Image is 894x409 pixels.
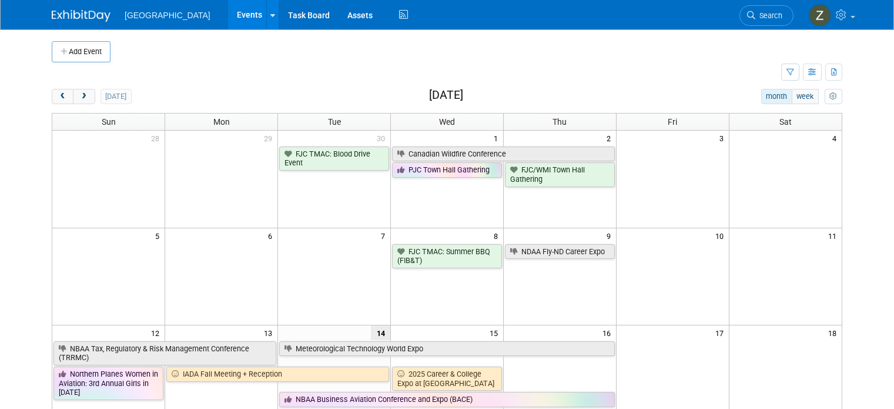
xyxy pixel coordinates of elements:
[52,10,111,22] img: ExhibitDay
[279,341,615,357] a: Meteorological Technology World Expo
[53,367,163,400] a: Northern Planes Women in Aviation: 3rd Annual Girls in [DATE]
[101,89,132,104] button: [DATE]
[605,228,616,243] span: 9
[376,131,390,145] span: 30
[439,117,455,127] span: Wed
[429,89,463,102] h2: [DATE]
[831,131,842,145] span: 4
[150,131,165,145] span: 28
[213,117,230,127] span: Mon
[279,147,389,171] a: FJC TMAC: Blood Drive Event
[263,131,277,145] span: 29
[328,117,341,127] span: Tue
[827,228,842,243] span: 11
[493,228,503,243] span: 8
[392,244,502,268] a: FJC TMAC: Summer BBQ (FIB&T)
[263,325,277,340] span: 13
[53,341,276,365] a: NBAA Tax, Regulatory & Risk Management Conference (TRRMC)
[73,89,95,104] button: next
[829,93,837,101] i: Personalize Calendar
[553,117,567,127] span: Thu
[827,325,842,340] span: 18
[102,117,116,127] span: Sun
[755,11,782,20] span: Search
[380,228,390,243] span: 7
[825,89,842,104] button: myCustomButton
[154,228,165,243] span: 5
[792,89,819,104] button: week
[392,162,502,178] a: PJC Town Hall Gathering
[668,117,677,127] span: Fri
[779,117,792,127] span: Sat
[52,89,73,104] button: prev
[150,325,165,340] span: 12
[605,131,616,145] span: 2
[488,325,503,340] span: 15
[761,89,792,104] button: month
[267,228,277,243] span: 6
[166,367,389,382] a: IADA Fall Meeting + Reception
[279,392,615,407] a: NBAA Business Aviation Conference and Expo (BACE)
[505,162,615,187] a: FJC/WMI Town Hall Gathering
[392,367,502,391] a: 2025 Career & College Expo at [GEOGRAPHIC_DATA]
[52,41,111,62] button: Add Event
[714,228,729,243] span: 10
[714,325,729,340] span: 17
[739,5,793,26] a: Search
[493,131,503,145] span: 1
[371,325,390,340] span: 14
[809,4,831,26] img: Zoe Graham
[601,325,616,340] span: 16
[505,244,615,260] a: NDAA Fly-ND Career Expo
[718,131,729,145] span: 3
[125,11,210,20] span: [GEOGRAPHIC_DATA]
[392,147,615,162] a: Canadian Wildfire Conference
